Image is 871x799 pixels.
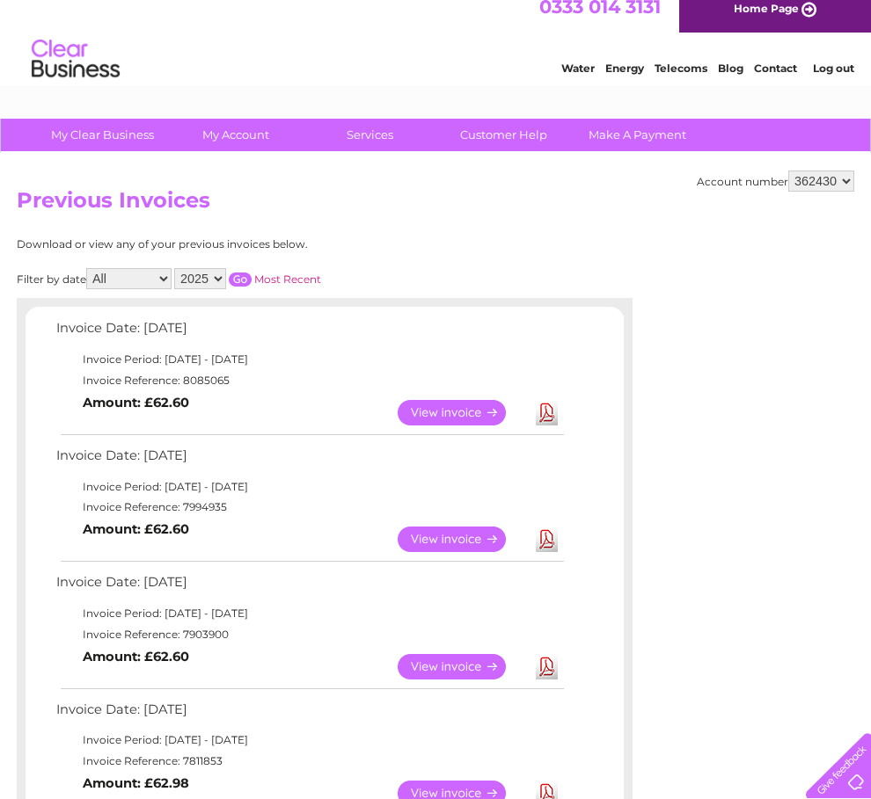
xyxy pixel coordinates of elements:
[52,476,567,498] td: Invoice Period: [DATE] - [DATE]
[83,521,189,537] b: Amount: £62.60
[17,188,854,222] h2: Previous Invoices
[697,171,854,192] div: Account number
[21,10,853,85] div: Clear Business is a trading name of Verastar Limited (registered in [GEOGRAPHIC_DATA] No. 3667643...
[813,75,854,88] a: Log out
[52,444,567,476] td: Invoice Date: [DATE]
[17,268,479,289] div: Filter by date
[536,654,558,679] a: Download
[52,603,567,624] td: Invoice Period: [DATE] - [DATE]
[31,46,121,99] img: logo.png
[561,75,595,88] a: Water
[52,698,567,730] td: Invoice Date: [DATE]
[83,775,189,791] b: Amount: £62.98
[398,400,527,425] a: View
[52,349,567,370] td: Invoice Period: [DATE] - [DATE]
[52,730,567,751] td: Invoice Period: [DATE] - [DATE]
[536,400,558,425] a: Download
[52,751,567,772] td: Invoice Reference: 7811853
[754,75,797,88] a: Contact
[605,75,644,88] a: Energy
[536,527,558,552] a: Download
[398,654,527,679] a: View
[52,570,567,603] td: Invoice Date: [DATE]
[30,119,175,151] a: My Clear Business
[431,119,576,151] a: Customer Help
[52,497,567,518] td: Invoice Reference: 7994935
[539,9,661,31] a: 0333 014 3131
[565,119,710,151] a: Make A Payment
[52,624,567,645] td: Invoice Reference: 7903900
[297,119,443,151] a: Services
[83,649,189,665] b: Amount: £62.60
[655,75,707,88] a: Telecoms
[254,272,321,286] a: Most Recent
[52,316,567,349] td: Invoice Date: [DATE]
[52,370,567,391] td: Invoice Reference: 8085065
[164,119,309,151] a: My Account
[398,527,527,552] a: View
[83,395,189,410] b: Amount: £62.60
[718,75,743,88] a: Blog
[17,238,479,251] div: Download or view any of your previous invoices below.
